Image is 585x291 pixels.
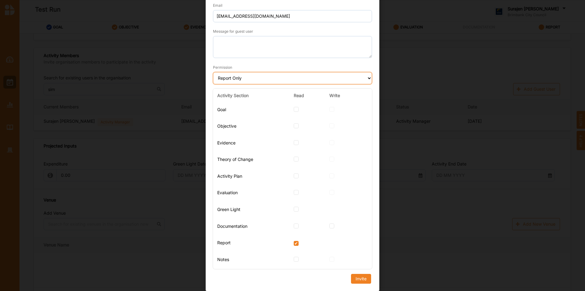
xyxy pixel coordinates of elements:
td: Goal [213,103,289,119]
label: Permission [213,65,232,70]
td: Activity Plan [213,169,289,186]
td: Theory of Change [213,152,289,169]
td: Objective [213,119,289,136]
th: Write [325,89,372,103]
td: Evidence [213,136,289,153]
td: Notes [213,253,289,269]
button: Invite [351,274,371,284]
th: Activity Section [213,89,289,103]
td: Report [213,236,289,253]
div: Message for guest user [213,29,253,34]
input: Enter Email [213,10,372,22]
td: Green Light [213,202,289,219]
td: Documentation [213,219,289,236]
td: Evaluation [213,186,289,202]
th: Read [289,89,325,103]
div: Invite [356,276,367,282]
